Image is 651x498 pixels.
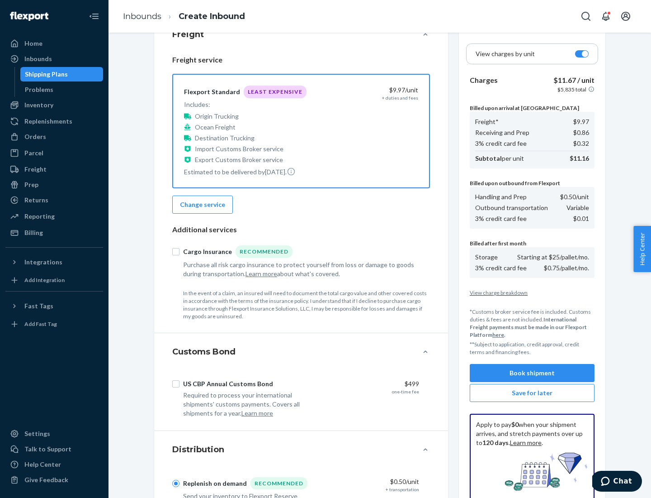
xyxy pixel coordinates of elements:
p: $11.67 / unit [553,75,594,86]
div: + transportation [386,486,419,493]
iframe: Opens a widget where you can chat to one of our agents [592,471,642,493]
button: Close Navigation [85,7,103,25]
p: Billed upon arrival at [GEOGRAPHIC_DATA] [470,104,594,112]
div: Prep [24,180,38,189]
h4: Customs Bond [172,346,236,358]
p: Starting at $25/pallet/mo. [517,253,589,262]
a: Add Fast Tag [5,317,103,331]
div: + duties and fees [382,95,418,101]
div: Settings [24,429,50,438]
p: Estimated to be delivered by [DATE] . [184,167,307,177]
p: View charge breakdown [470,289,594,297]
div: US CBP Annual Customs Bond [183,379,273,388]
a: Learn more [510,439,542,446]
div: Inbounds [24,54,52,63]
a: Inventory [5,98,103,112]
p: $9.97 [573,117,589,126]
p: Includes: [184,100,307,109]
p: Apply to pay when your shipment arrives, and stretch payments over up to . . [476,420,588,447]
div: Recommended [236,245,292,258]
div: Problems [25,85,53,94]
p: In the event of a claim, an insured will need to document the total cargo value and other covered... [183,289,430,321]
b: Charges [470,76,498,84]
div: Add Integration [24,276,65,284]
p: Freight* [475,117,499,126]
p: Additional services [172,225,430,235]
b: $0 [511,421,519,428]
ol: breadcrumbs [116,3,252,30]
a: Home [5,36,103,51]
p: Export Customs Broker service [195,155,283,164]
input: US CBP Annual Customs Bond [172,380,179,388]
button: Save for later [470,384,594,402]
div: Home [24,39,42,48]
a: Inbounds [123,11,161,21]
h4: Freight [172,29,204,40]
div: Cargo Insurance [183,247,232,256]
button: Open notifications [597,7,615,25]
div: Replenishments [24,117,72,126]
b: Subtotal [475,154,502,162]
div: Parcel [24,148,43,158]
p: 3% credit card fee [475,139,527,148]
div: Integrations [24,258,62,267]
button: Help Center [633,226,651,272]
p: Storage [475,253,498,262]
button: Change service [172,196,233,214]
a: Create Inbound [179,11,245,21]
div: Replenish on demand [183,479,247,488]
p: Origin Trucking [195,112,239,121]
div: $0.50 /unit [325,477,419,486]
a: Orders [5,129,103,144]
p: Outbound transportation [475,203,548,212]
p: $0.50 /unit [560,192,589,201]
div: Shipping Plans [25,70,68,79]
a: Help Center [5,457,103,472]
a: Prep [5,177,103,192]
a: Reporting [5,209,103,224]
p: 3% credit card fee [475,214,527,223]
b: International Freight payments must be made in our Flexport Platform . [470,316,587,338]
p: 3% credit card fee [475,263,527,273]
div: Freight [24,165,47,174]
p: per unit [475,154,524,163]
img: Flexport logo [10,12,48,21]
p: $0.75/pallet/mo. [544,263,589,273]
div: $9.97 /unit [324,86,418,95]
button: Talk to Support [5,442,103,456]
div: Talk to Support [24,445,71,454]
button: Integrations [5,255,103,269]
h4: Distribution [172,444,224,455]
p: Receiving and Prep [475,128,529,137]
b: 120 days [482,439,509,446]
a: here [492,331,504,338]
p: Variable [566,203,589,212]
p: Import Customs Broker service [195,144,283,153]
p: Freight service [172,55,430,65]
div: Billing [24,228,43,237]
a: Replenishments [5,114,103,129]
p: *Customs broker service fee is included. Customs duties & fees are not included. [470,308,594,339]
div: Returns [24,196,48,205]
button: Open account menu [617,7,635,25]
div: Orders [24,132,46,141]
div: one-time fee [392,388,419,395]
div: Required to process your international shipments' customs payments. Covers all shipments for a year. [183,391,318,418]
div: Reporting [24,212,55,221]
div: Help Center [24,460,61,469]
p: Billed upon outbound from Flexport [470,179,594,187]
p: Handling and Prep [475,192,527,201]
p: $0.32 [573,139,589,148]
div: Inventory [24,101,53,110]
button: Book shipment [470,364,594,382]
div: Least Expensive [244,86,307,98]
div: Add Fast Tag [24,320,57,328]
input: Cargo InsuranceRecommended [172,248,179,255]
a: Shipping Plans [20,67,104,81]
div: Give Feedback [24,475,68,484]
button: Open Search Box [577,7,595,25]
p: **Subject to application, credit approval, credit terms and financing fees. [470,340,594,356]
a: Problems [20,82,104,97]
